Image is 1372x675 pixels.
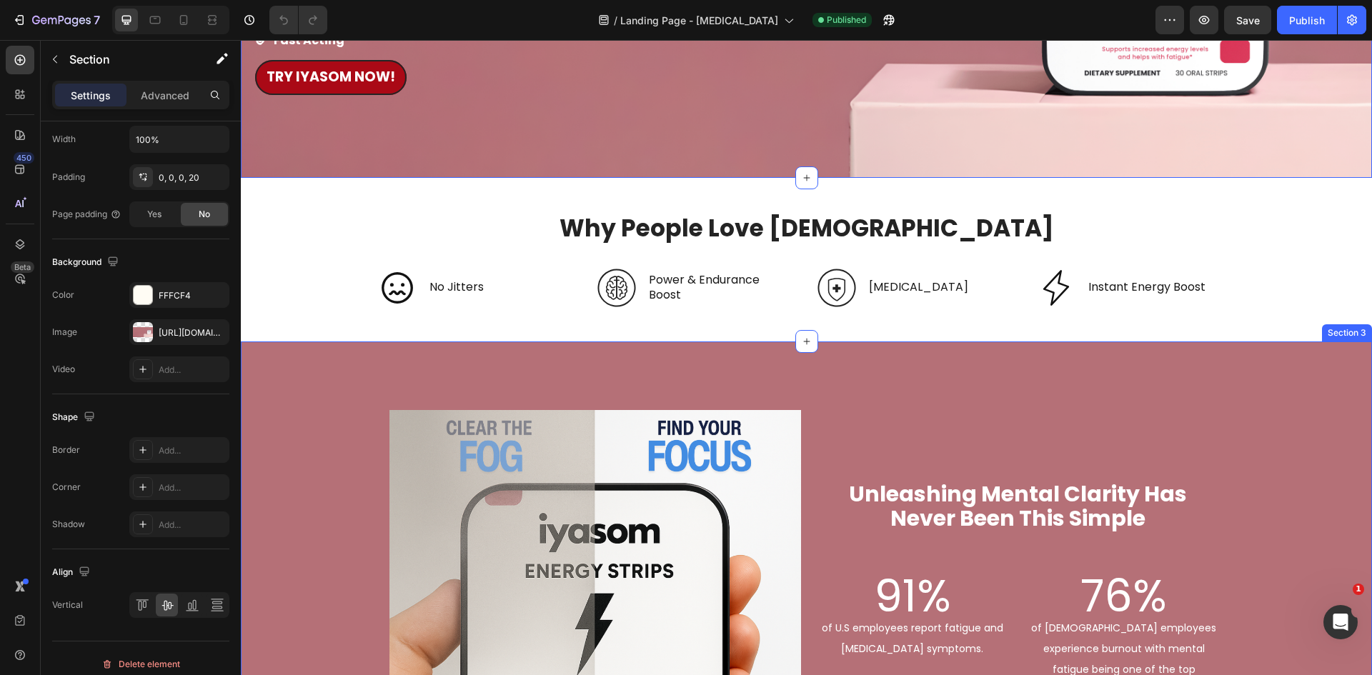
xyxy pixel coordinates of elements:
[52,481,81,494] div: Corner
[1353,584,1364,595] span: 1
[241,40,1372,675] iframe: Design area
[614,13,617,28] span: /
[52,289,74,301] div: Color
[608,439,946,494] span: Unleashing Mental Clarity Has Never Been This Simple
[52,363,75,376] div: Video
[159,171,226,184] div: 0, 0, 0, 20
[52,133,76,146] div: Width
[52,444,80,456] div: Border
[52,171,85,184] div: Padding
[141,88,189,103] p: Advanced
[52,563,93,582] div: Align
[620,13,778,28] span: Landing Page - [MEDICAL_DATA]
[26,27,154,46] strong: TRY IYASOM Now!
[187,239,336,256] h3: No Jitters
[14,20,166,55] a: TRY IYASOM Now!
[69,51,187,68] p: Section
[101,656,180,673] div: Delete element
[846,239,995,256] h3: Instant Energy Boost
[159,519,226,531] div: Add...
[159,326,226,339] div: [URL][DOMAIN_NAME]
[1277,6,1337,34] button: Publish
[71,88,111,103] p: Settings
[1084,286,1128,299] div: Section 3
[827,14,866,26] span: Published
[627,239,775,256] h3: [MEDICAL_DATA]
[94,11,100,29] p: 7
[840,525,926,587] span: 76%
[6,6,106,34] button: 7
[1289,13,1325,28] div: Publish
[147,208,161,221] span: Yes
[199,208,210,221] span: No
[159,444,226,457] div: Add...
[1323,605,1358,639] iframe: Intercom live chat
[130,126,229,152] input: Auto
[1224,6,1271,34] button: Save
[159,289,226,302] div: FFFCF4
[269,6,327,34] div: Undo/Redo
[52,599,83,611] div: Vertical
[790,581,975,656] span: of [DEMOGRAPHIC_DATA] employees experience burnout with mental fatigue being one of the top sympt...
[52,518,85,531] div: Shadow
[11,261,34,273] div: Beta
[14,152,34,164] div: 450
[1236,14,1260,26] span: Save
[52,326,77,339] div: Image
[137,172,995,206] h2: Why People Love [DEMOGRAPHIC_DATA]
[581,581,762,616] span: of U.S employees report fatigue and [MEDICAL_DATA] symptoms.
[407,231,555,264] h3: Power & Endurance Boost
[52,208,121,221] div: Page padding
[52,253,121,272] div: Background
[52,408,98,427] div: Shape
[159,481,226,494] div: Add...
[159,364,226,376] div: Add...
[633,525,710,587] span: 91%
